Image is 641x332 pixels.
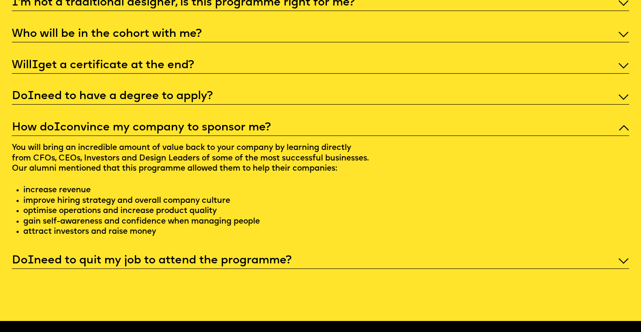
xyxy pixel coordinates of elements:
li: optimise operations and increase product quality [23,206,371,217]
p: Do need to have a degree to apply? [12,89,629,104]
li: gain self-awareness and confidence when managing people [23,217,371,227]
p: How do convince my company to sponsor me? [12,121,629,136]
p: Do need to quit my job to attend the programme? [12,254,629,268]
p: Will get a certificate at the end? [12,58,629,73]
li: improve hiring strategy and overall company culture [23,196,371,207]
li: increase revenue [23,185,371,196]
p: You will bring an incredible amount of value back to your company by learning directly from CFOs,... [12,136,371,238]
span: I [32,60,38,71]
p: Who will be in the cohort with me? [12,27,629,42]
span: I [54,122,60,133]
span: I [28,91,34,102]
li: attract investors and raise money [23,227,371,238]
span: I [28,255,34,266]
